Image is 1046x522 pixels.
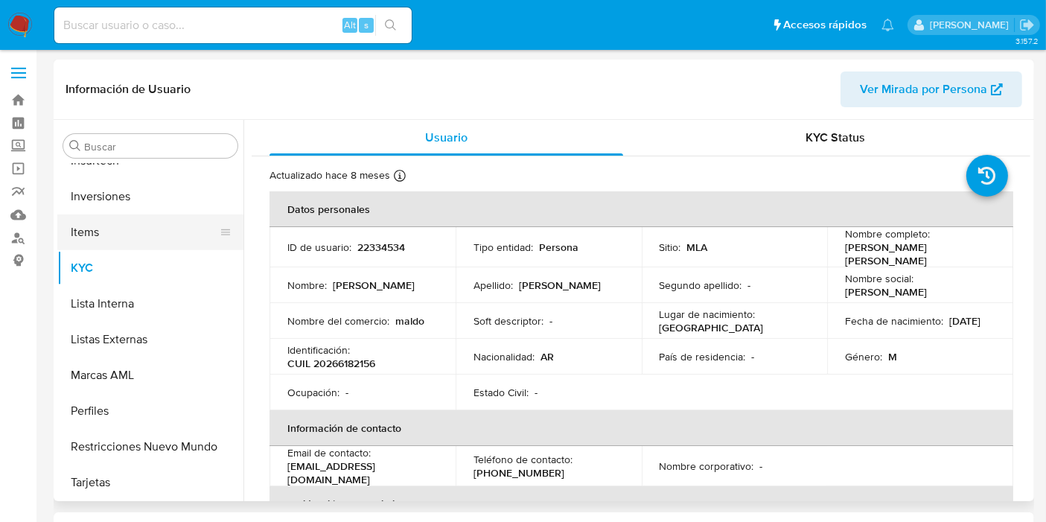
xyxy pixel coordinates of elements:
[473,386,529,399] p: Estado Civil :
[660,321,764,334] p: [GEOGRAPHIC_DATA]
[270,168,390,182] p: Actualizado hace 8 meses
[287,343,350,357] p: Identificación :
[69,140,81,152] button: Buscar
[660,308,756,321] p: Lugar de nacimiento :
[519,278,601,292] p: [PERSON_NAME]
[287,386,339,399] p: Ocupación :
[473,466,564,480] p: [PHONE_NUMBER]
[287,314,389,328] p: Nombre del comercio :
[57,286,243,322] button: Lista Interna
[364,18,369,32] span: s
[270,486,1013,522] th: Verificación y cumplimiento
[395,314,424,328] p: maldo
[845,285,927,299] p: [PERSON_NAME]
[888,350,897,363] p: M
[930,18,1014,32] p: belen.palamara@mercadolibre.com
[57,322,243,357] button: Listas Externas
[57,179,243,214] button: Inversiones
[57,250,243,286] button: KYC
[845,314,943,328] p: Fecha de nacimiento :
[845,350,882,363] p: Género :
[760,459,763,473] p: -
[287,357,375,370] p: CUIL 20266182156
[333,278,415,292] p: [PERSON_NAME]
[752,350,755,363] p: -
[344,18,356,32] span: Alt
[270,191,1013,227] th: Datos personales
[287,278,327,292] p: Nombre :
[881,19,894,31] a: Notificaciones
[660,278,742,292] p: Segundo apellido :
[1019,17,1035,33] a: Salir
[57,393,243,429] button: Perfiles
[473,278,513,292] p: Apellido :
[357,241,405,254] p: 22334534
[345,386,348,399] p: -
[783,17,867,33] span: Accesos rápidos
[473,350,535,363] p: Nacionalidad :
[540,350,554,363] p: AR
[748,278,751,292] p: -
[287,459,432,486] p: [EMAIL_ADDRESS][DOMAIN_NAME]
[860,71,987,107] span: Ver Mirada por Persona
[841,71,1022,107] button: Ver Mirada por Persona
[270,410,1013,446] th: Información de contacto
[549,314,552,328] p: -
[660,459,754,473] p: Nombre corporativo :
[845,227,930,241] p: Nombre completo :
[57,465,243,500] button: Tarjetas
[660,241,681,254] p: Sitio :
[375,15,406,36] button: search-icon
[57,214,232,250] button: Items
[949,314,980,328] p: [DATE]
[473,453,573,466] p: Teléfono de contacto :
[84,140,232,153] input: Buscar
[845,272,913,285] p: Nombre social :
[687,241,708,254] p: MLA
[287,241,351,254] p: ID de usuario :
[57,429,243,465] button: Restricciones Nuevo Mundo
[473,314,543,328] p: Soft descriptor :
[66,82,191,97] h1: Información de Usuario
[660,350,746,363] p: País de residencia :
[806,129,866,146] span: KYC Status
[287,446,371,459] p: Email de contacto :
[473,241,533,254] p: Tipo entidad :
[535,386,538,399] p: -
[539,241,578,254] p: Persona
[54,16,412,35] input: Buscar usuario o caso...
[57,357,243,393] button: Marcas AML
[425,129,468,146] span: Usuario
[845,241,989,267] p: [PERSON_NAME] [PERSON_NAME]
